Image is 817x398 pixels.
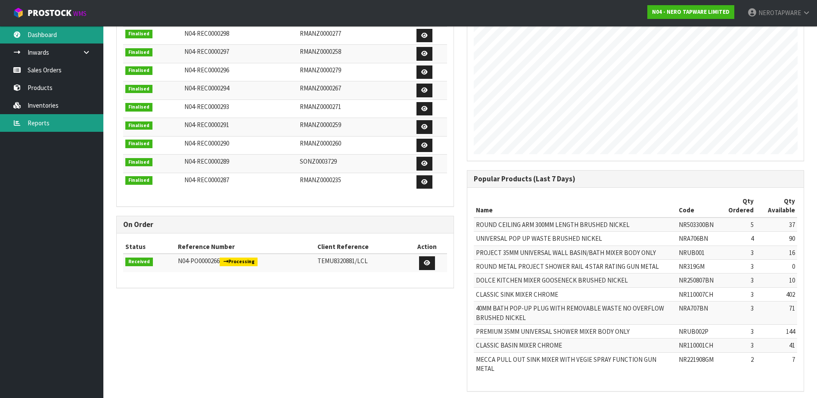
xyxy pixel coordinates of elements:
td: 0 [756,259,797,273]
span: Finalised [125,103,152,112]
td: 4 [716,232,755,246]
td: 3 [716,339,755,352]
strong: N04 - NERO TAPWARE LIMITED [652,8,730,16]
td: MECCA PULL OUT SINK MIXER WITH VEGIE SPRAY FUNCTION GUN METAL [474,352,677,375]
td: 16 [756,246,797,259]
td: 3 [716,302,755,325]
td: UNIVERSAL POP UP WASTE BRUSHED NICKEL [474,232,677,246]
td: ROUND CEILING ARM 300MM LENGTH BRUSHED NICKEL [474,218,677,232]
span: NEROTAPWARE [758,9,801,17]
span: Finalised [125,85,152,93]
td: NR221908GM [677,352,716,375]
h3: On Order [123,221,447,229]
td: NR110007CH [677,287,716,301]
span: N04-REC0000287 [184,176,229,184]
span: ProStock [28,7,71,19]
span: N04-REC0000298 [184,29,229,37]
td: 7 [756,352,797,375]
span: Received [125,258,153,266]
span: RMANZ0000260 [300,139,341,147]
span: N04-REC0000291 [184,121,229,129]
span: Processing [220,258,258,266]
td: NRA707BN [677,302,716,325]
td: NR110001CH [677,339,716,352]
span: Finalised [125,66,152,75]
td: NR250807BN [677,274,716,287]
td: PROJECT 35MM UNIVERSAL WALL BASIN/BATH MIXER BODY ONLY [474,246,677,259]
td: 71 [756,302,797,325]
span: RMANZ0000279 [300,66,341,74]
span: RMANZ0000267 [300,84,341,92]
span: N04-REC0000294 [184,84,229,92]
td: 3 [716,287,755,301]
span: N04-REC0000290 [184,139,229,147]
td: NR503300BN [677,218,716,232]
td: NRUB001 [677,246,716,259]
td: 144 [756,325,797,339]
span: Finalised [125,176,152,185]
span: Finalised [125,121,152,130]
span: Finalised [125,30,152,38]
span: RMANZ0000258 [300,47,341,56]
span: RMANZ0000271 [300,103,341,111]
h3: Popular Products (Last 7 Days) [474,175,798,183]
td: TEMU8320881/LCL [315,254,407,272]
td: 3 [716,259,755,273]
td: CLASSIC BASIN MIXER CHROME [474,339,677,352]
span: N04-REC0000293 [184,103,229,111]
span: N04-REC0000296 [184,66,229,74]
th: Client Reference [315,240,407,254]
td: DOLCE KITCHEN MIXER GOOSENECK BRUSHED NICKEL [474,274,677,287]
td: 41 [756,339,797,352]
img: cube-alt.png [13,7,24,18]
small: WMS [73,9,87,18]
span: N04-REC0000297 [184,47,229,56]
span: RMANZ0000277 [300,29,341,37]
span: RMANZ0000259 [300,121,341,129]
td: 2 [716,352,755,375]
td: ROUND METAL PROJECT SHOWER RAIL 4 STAR RATING GUN METAL [474,259,677,273]
td: NR319GM [677,259,716,273]
th: Status [123,240,176,254]
td: 3 [716,274,755,287]
td: 40MM BATH POP-UP PLUG WITH REMOVABLE WASTE NO OVERFLOW BRUSHED NICKEL [474,302,677,325]
td: 37 [756,218,797,232]
th: Action [407,240,447,254]
td: NRA706BN [677,232,716,246]
td: NRUB002P [677,325,716,339]
th: Qty Available [756,194,797,218]
td: 90 [756,232,797,246]
td: CLASSIC SINK MIXER CHROME [474,287,677,301]
span: N04-REC0000289 [184,157,229,165]
span: SONZ0003729 [300,157,337,165]
th: Qty Ordered [716,194,755,218]
td: 3 [716,246,755,259]
td: 3 [716,325,755,339]
td: 5 [716,218,755,232]
span: Finalised [125,140,152,148]
td: PREMIUM 35MM UNIVERSAL SHOWER MIXER BODY ONLY [474,325,677,339]
span: RMANZ0000235 [300,176,341,184]
td: 10 [756,274,797,287]
th: Reference Number [176,240,315,254]
td: 402 [756,287,797,301]
span: Finalised [125,48,152,57]
th: Code [677,194,716,218]
td: N04-PO0000266 [176,254,315,272]
th: Name [474,194,677,218]
span: Finalised [125,158,152,167]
